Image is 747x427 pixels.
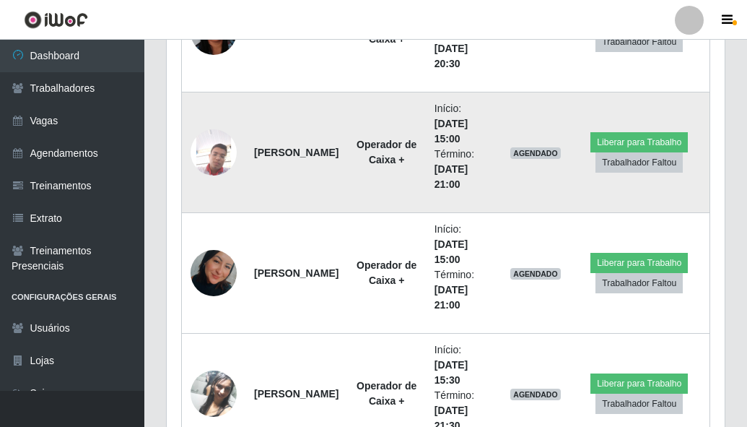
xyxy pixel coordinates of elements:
li: Início: [434,101,493,147]
li: Início: [434,222,493,267]
strong: [PERSON_NAME] [254,388,338,400]
span: AGENDADO [510,147,561,159]
img: 1739783005889.jpeg [191,238,237,309]
time: [DATE] 15:30 [434,359,468,386]
img: CoreUI Logo [24,11,88,29]
button: Trabalhador Faltou [595,273,683,293]
span: AGENDADO [510,389,561,400]
time: [DATE] 15:00 [434,118,468,145]
strong: Operador de Caixa + [357,380,416,407]
span: AGENDADO [510,268,561,280]
time: [DATE] 21:00 [434,163,468,190]
strong: [PERSON_NAME] [254,147,338,158]
li: Término: [434,267,493,313]
button: Liberar para Trabalho [590,132,688,152]
button: Liberar para Trabalho [590,253,688,273]
button: Trabalhador Faltou [595,152,683,173]
strong: Operador de Caixa + [357,139,416,165]
li: Início: [434,342,493,388]
strong: [PERSON_NAME] [254,267,338,279]
time: [DATE] 15:00 [434,238,468,265]
time: [DATE] 20:30 [434,43,468,69]
strong: Operador de Caixa + [357,259,416,286]
time: [DATE] 21:00 [434,284,468,311]
button: Trabalhador Faltou [595,32,683,52]
img: 1731321667936.jpeg [191,129,237,176]
li: Término: [434,26,493,72]
button: Liberar para Trabalho [590,374,688,394]
button: Trabalhador Faltou [595,394,683,414]
li: Término: [434,147,493,192]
